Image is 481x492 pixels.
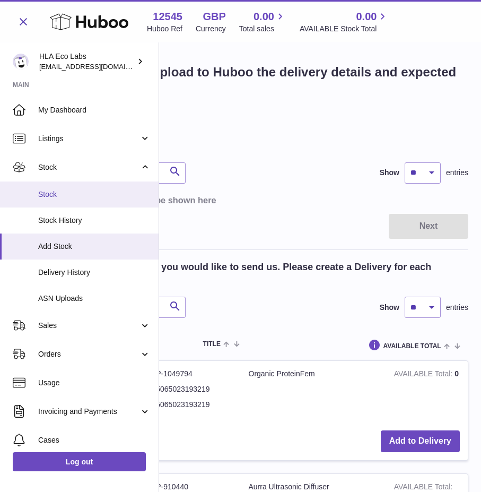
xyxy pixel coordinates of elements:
span: AVAILABLE Stock Total [300,24,389,34]
span: Usage [38,378,151,388]
span: entries [446,168,468,178]
span: Stock [38,162,139,172]
span: Orders [38,349,139,359]
a: Log out [13,452,146,471]
h2: Please add to the Delivery items you would like to send us. Please create a Delivery for each ind... [13,261,468,287]
label: Show [380,168,399,178]
strong: 12545 [153,10,182,24]
span: Invoicing and Payments [38,407,139,417]
span: 0.00 [356,10,377,24]
strong: GBP [203,10,225,24]
img: clinton@newgendirect.com [13,54,29,70]
h3: Selected Delivery items below will be shown here [13,194,468,206]
dd: P-910440 [156,482,232,492]
div: Currency [196,24,226,34]
span: Stock [38,189,151,200]
td: Organic ProteinFem [241,361,386,423]
dd: P-1049794 [156,369,232,379]
span: 0.00 [253,10,274,24]
dd: 5065023193219 [156,400,232,410]
a: 0.00 Total sales [239,10,286,34]
span: Title [203,341,221,348]
span: Stock History [38,215,151,226]
span: entries [446,303,468,313]
span: Sales [38,321,139,331]
label: Show [380,303,399,313]
span: Total sales [239,24,286,34]
button: Add to Delivery [381,430,460,452]
span: My Dashboard [38,105,151,115]
div: HLA Eco Labs [39,51,135,72]
span: Cases [38,435,151,445]
span: [EMAIL_ADDRESS][DOMAIN_NAME] [39,62,156,71]
span: ASN Uploads [38,294,151,304]
h1: Create stock delivery - upload to Huboo the delivery details and expected incoming stock [13,64,468,98]
div: Huboo Ref [147,24,182,34]
span: Listings [38,134,139,144]
span: Add Stock [38,241,151,252]
strong: AVAILABLE Total [394,369,454,381]
dd: 5065023193219 [156,384,232,394]
span: AVAILABLE Total [383,343,441,350]
a: 0.00 AVAILABLE Stock Total [300,10,389,34]
td: 0 [386,361,468,423]
span: Delivery History [38,267,151,278]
